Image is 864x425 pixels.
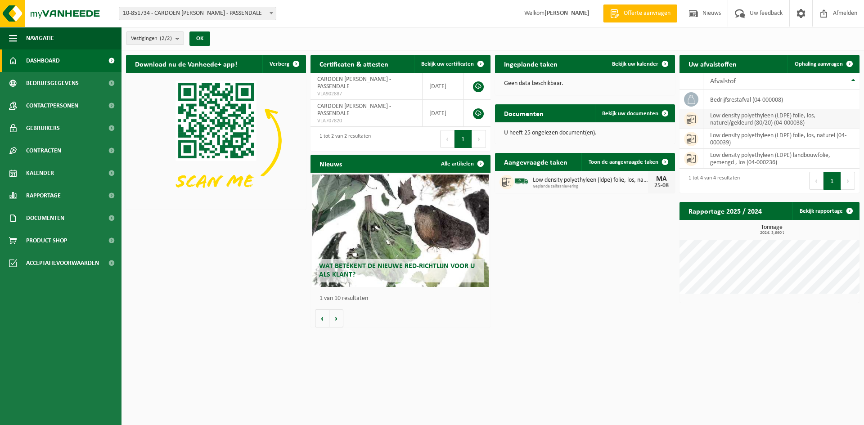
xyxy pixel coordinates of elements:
[787,55,859,73] a: Ophaling aanvragen
[679,202,771,219] h2: Rapportage 2025 / 2024
[319,263,475,278] span: Wat betekent de nieuwe RED-richtlijn voor u als klant?
[679,55,746,72] h2: Uw afvalstoffen
[602,111,658,116] span: Bekijk uw documenten
[544,10,589,17] strong: [PERSON_NAME]
[26,207,64,229] span: Documenten
[495,104,553,122] h2: Documenten
[315,309,329,327] button: Vorige
[310,55,397,72] h2: Certificaten & attesten
[841,172,855,190] button: Next
[533,177,648,184] span: Low density polyethyleen (ldpe) folie, los, naturel
[652,183,670,189] div: 25-08
[823,172,841,190] button: 1
[270,61,289,67] span: Verberg
[684,171,740,191] div: 1 tot 4 van 4 resultaten
[315,129,371,149] div: 1 tot 2 van 2 resultaten
[533,184,648,189] span: Geplande zelfaanlevering
[684,231,859,235] span: 2024: 3,660 t
[329,309,343,327] button: Volgende
[595,104,674,122] a: Bekijk uw documenten
[26,139,61,162] span: Contracten
[504,130,666,136] p: U heeft 25 ongelezen document(en).
[310,155,351,172] h2: Nieuws
[312,174,489,287] a: Wat betekent de nieuwe RED-richtlijn voor u als klant?
[26,72,79,94] span: Bedrijfsgegevens
[119,7,276,20] span: 10-851734 - CARDOEN VERMEULEN SIEN - PASSENDALE
[684,224,859,235] h3: Tonnage
[26,184,61,207] span: Rapportage
[126,55,246,72] h2: Download nu de Vanheede+ app!
[603,4,677,22] a: Offerte aanvragen
[189,31,210,46] button: OK
[703,129,859,149] td: low density polyethyleen (LDPE) folie, los, naturel (04-000039)
[612,61,658,67] span: Bekijk uw kalender
[317,117,415,125] span: VLA707820
[262,55,305,73] button: Verberg
[454,130,472,148] button: 1
[26,162,54,184] span: Kalender
[495,153,576,170] h2: Aangevraagde taken
[605,55,674,73] a: Bekijk uw kalender
[581,153,674,171] a: Toon de aangevraagde taken
[423,73,464,100] td: [DATE]
[26,252,99,274] span: Acceptatievoorwaarden
[495,55,567,72] h2: Ingeplande taken
[26,94,78,117] span: Contactpersonen
[317,90,415,98] span: VLA902887
[126,73,306,208] img: Download de VHEPlus App
[514,174,529,189] img: BL-SO-LV
[26,229,67,252] span: Product Shop
[423,100,464,127] td: [DATE]
[421,61,474,67] span: Bekijk uw certificaten
[160,36,172,41] count: (2/2)
[703,149,859,169] td: low density polyethyleen (LDPE) landbouwfolie, gemengd , los (04-000236)
[26,117,60,139] span: Gebruikers
[809,172,823,190] button: Previous
[652,175,670,183] div: MA
[792,202,859,220] a: Bekijk rapportage
[703,109,859,129] td: low density polyethyleen (LDPE) folie, los, naturel/gekleurd (80/20) (04-000038)
[434,155,490,173] a: Alle artikelen
[440,130,454,148] button: Previous
[703,90,859,109] td: bedrijfsrestafval (04-000008)
[472,130,486,148] button: Next
[126,31,184,45] button: Vestigingen(2/2)
[795,61,843,67] span: Ophaling aanvragen
[319,295,486,302] p: 1 van 10 resultaten
[317,76,391,90] span: CARDOEN [PERSON_NAME] - PASSENDALE
[317,103,391,117] span: CARDOEN [PERSON_NAME] - PASSENDALE
[26,49,60,72] span: Dashboard
[621,9,673,18] span: Offerte aanvragen
[26,27,54,49] span: Navigatie
[504,81,666,87] p: Geen data beschikbaar.
[710,78,736,85] span: Afvalstof
[589,159,658,165] span: Toon de aangevraagde taken
[414,55,490,73] a: Bekijk uw certificaten
[131,32,172,45] span: Vestigingen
